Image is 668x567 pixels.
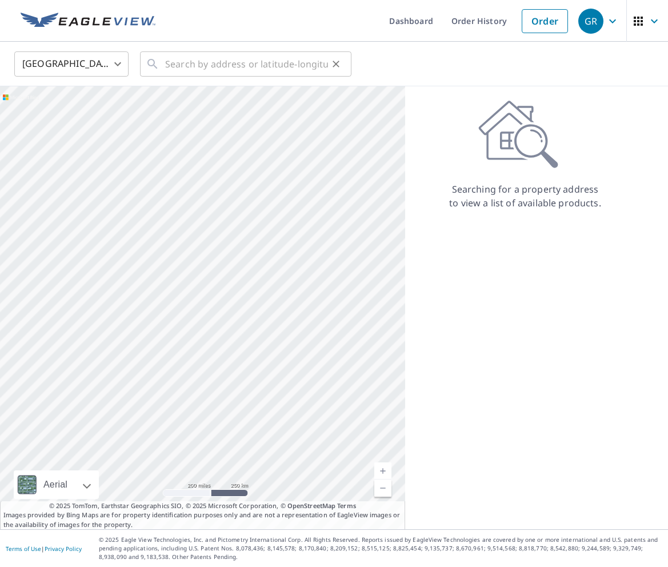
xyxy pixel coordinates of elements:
a: Order [522,9,568,33]
input: Search by address or latitude-longitude [165,48,328,80]
div: [GEOGRAPHIC_DATA] [14,48,129,80]
a: Privacy Policy [45,545,82,553]
a: Terms [337,501,356,510]
div: Aerial [40,470,71,499]
a: Current Level 5, Zoom Out [374,480,391,497]
div: Aerial [14,470,99,499]
p: © 2025 Eagle View Technologies, Inc. and Pictometry International Corp. All Rights Reserved. Repo... [99,536,662,561]
a: Terms of Use [6,545,41,553]
p: | [6,545,82,552]
span: © 2025 TomTom, Earthstar Geographics SIO, © 2025 Microsoft Corporation, © [49,501,356,511]
a: OpenStreetMap [287,501,335,510]
img: EV Logo [21,13,155,30]
p: Searching for a property address to view a list of available products. [449,182,602,210]
div: GR [578,9,603,34]
button: Clear [328,56,344,72]
a: Current Level 5, Zoom In [374,462,391,480]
